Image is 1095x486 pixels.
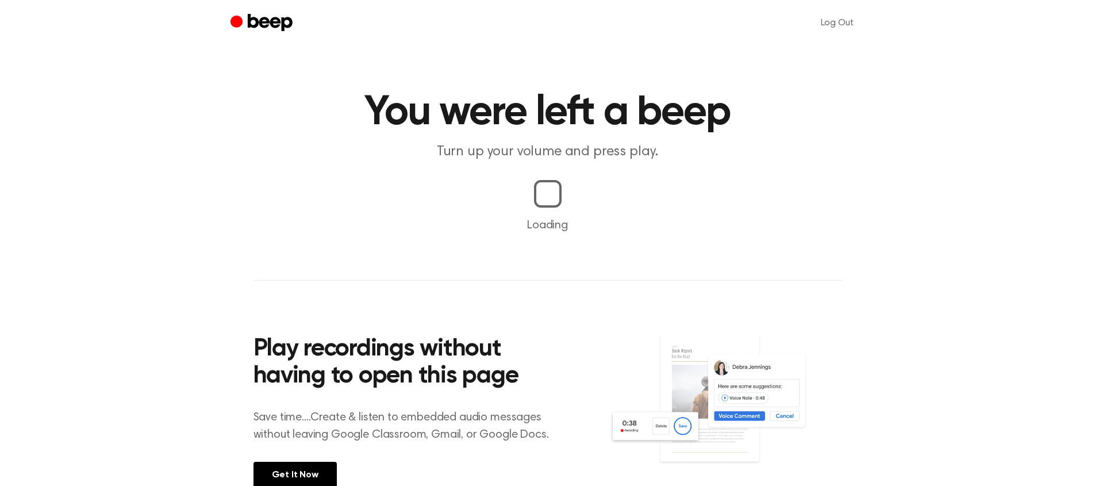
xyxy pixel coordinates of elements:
[14,217,1081,234] p: Loading
[327,143,769,162] p: Turn up your volume and press play.
[253,336,563,391] h2: Play recordings without having to open this page
[809,9,865,37] a: Log Out
[253,92,842,133] h1: You were left a beep
[230,12,295,35] a: Beep
[253,409,563,443] p: Save time....Create & listen to embedded audio messages without leaving Google Classroom, Gmail, ...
